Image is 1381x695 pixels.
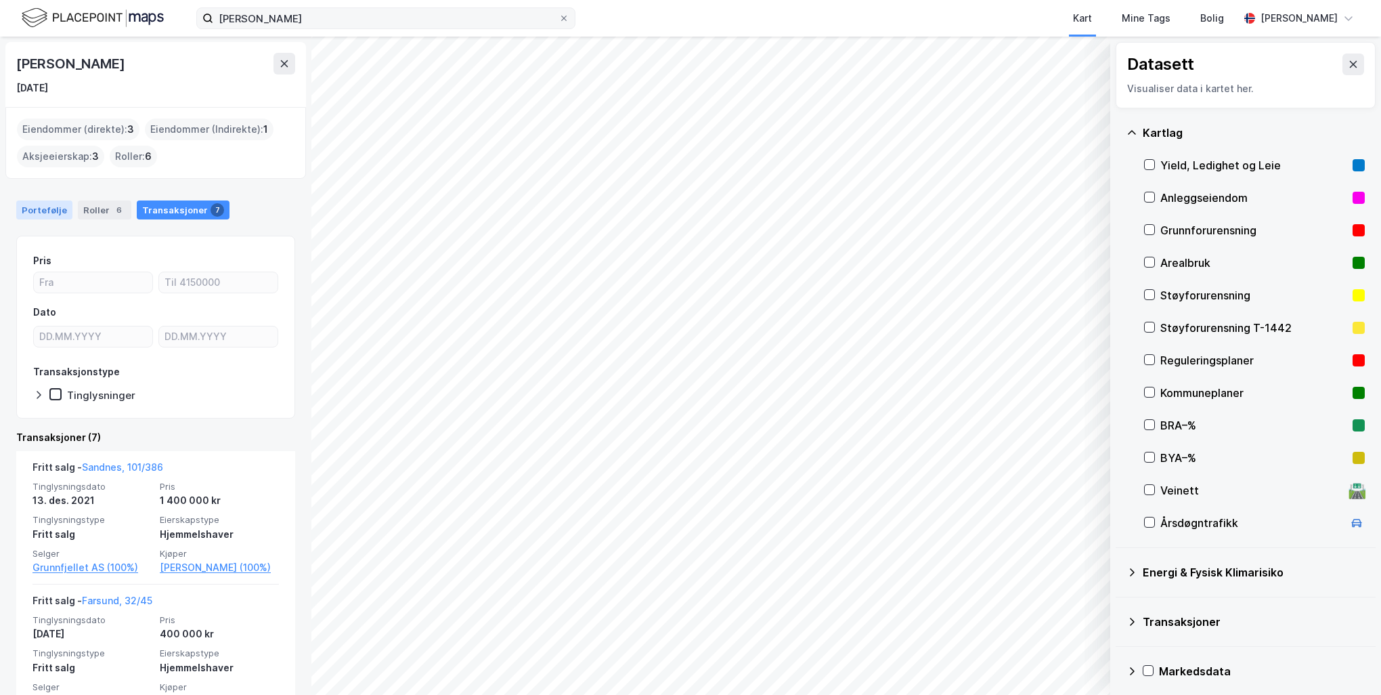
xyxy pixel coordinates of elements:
a: [PERSON_NAME] (100%) [160,560,279,576]
span: Tinglysningstype [32,648,152,659]
div: Yield, Ledighet og Leie [1160,157,1347,173]
div: Eiendommer (Indirekte) : [145,119,273,140]
div: 🛣️ [1348,482,1366,499]
span: Selger [32,681,152,693]
div: Markedsdata [1159,663,1365,679]
div: Bolig [1200,10,1224,26]
div: Grunnforurensning [1160,222,1347,238]
iframe: Chat Widget [1313,630,1381,695]
div: 13. des. 2021 [32,492,152,509]
span: Pris [160,481,279,492]
div: Støyforurensning [1160,287,1347,303]
div: Hjemmelshaver [160,660,279,676]
div: Veinett [1160,482,1343,499]
div: Hjemmelshaver [160,526,279,543]
div: Dato [33,304,56,320]
input: Fra [34,272,152,293]
div: Transaksjonstype [33,364,120,380]
div: Kart [1073,10,1092,26]
input: Til 4150000 [159,272,278,293]
div: Transaksjoner (7) [16,429,295,446]
div: Aksjeeierskap : [17,146,104,167]
div: BRA–% [1160,417,1347,434]
span: Kjøper [160,548,279,560]
div: 6 [112,203,126,217]
div: Fritt salg [32,526,152,543]
div: Arealbruk [1160,255,1347,271]
div: Portefølje [16,201,72,219]
div: Transaksjoner [137,201,229,219]
span: Eierskapstype [160,514,279,526]
div: Roller [78,201,131,219]
span: 3 [92,148,99,165]
div: Kommuneplaner [1160,385,1347,401]
span: 6 [145,148,152,165]
input: Søk på adresse, matrikkel, gårdeiere, leietakere eller personer [213,8,558,28]
div: [DATE] [32,626,152,642]
div: Pris [33,253,51,269]
div: Fritt salg - [32,593,152,614]
div: Fritt salg [32,660,152,676]
div: Eiendommer (direkte) : [17,119,139,140]
span: Pris [160,614,279,626]
div: [DATE] [16,80,48,96]
div: Kartlag [1143,125,1365,141]
div: BYA–% [1160,450,1347,466]
input: DD.MM.YYYY [34,327,152,347]
div: Kontrollprogram for chat [1313,630,1381,695]
div: [PERSON_NAME] [1261,10,1338,26]
a: Grunnfjellet AS (100%) [32,560,152,576]
span: 1 [263,121,268,138]
div: Tinglysninger [67,389,135,402]
div: Datasett [1127,54,1194,75]
span: 3 [127,121,134,138]
a: Sandnes, 101/386 [82,461,163,473]
span: Tinglysningstype [32,514,152,526]
span: Eierskapstype [160,648,279,659]
input: DD.MM.YYYY [159,327,278,347]
div: Visualiser data i kartet her. [1127,81,1364,97]
div: Fritt salg - [32,459,163,481]
span: Tinglysningsdato [32,481,152,492]
div: [PERSON_NAME] [16,53,127,75]
div: Transaksjoner [1143,614,1365,630]
a: Farsund, 32/45 [82,595,152,606]
span: Tinglysningsdato [32,614,152,626]
div: Mine Tags [1122,10,1170,26]
img: logo.f888ab2527a4732fd821a326f86c7f29.svg [22,6,164,30]
span: Kjøper [160,681,279,693]
div: Årsdøgntrafikk [1160,515,1343,531]
span: Selger [32,548,152,560]
div: Anleggseiendom [1160,190,1347,206]
div: Reguleringsplaner [1160,352,1347,368]
div: Støyforurensning T-1442 [1160,320,1347,336]
div: 400 000 kr [160,626,279,642]
div: Roller : [110,146,157,167]
div: Energi & Fysisk Klimarisiko [1143,564,1365,581]
div: 7 [211,203,224,217]
div: 1 400 000 kr [160,492,279,509]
